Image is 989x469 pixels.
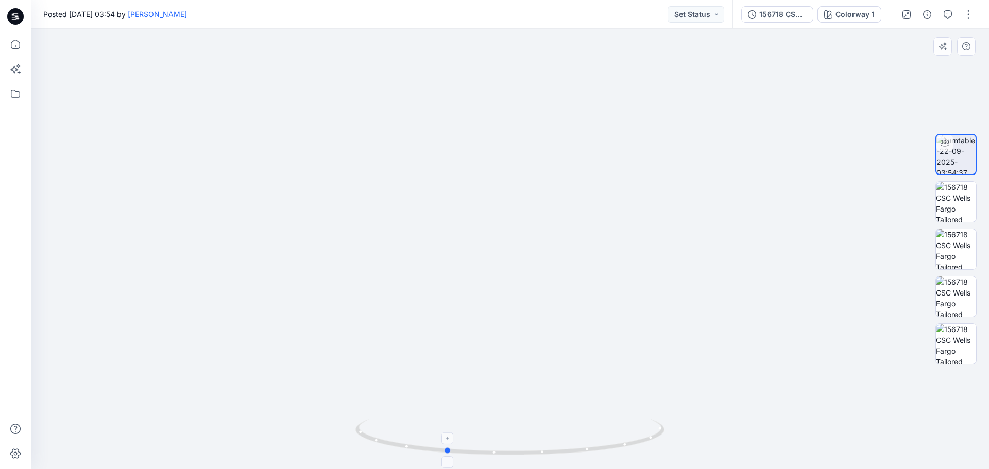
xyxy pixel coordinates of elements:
[936,182,976,222] img: 156718 CSC Wells Fargo Tailored Utility Jacket
[43,9,187,20] span: Posted [DATE] 03:54 by
[936,135,976,174] img: turntable-22-09-2025-03:54:37
[919,6,935,23] button: Details
[280,19,741,469] img: eyJhbGciOiJIUzI1NiIsImtpZCI6IjAiLCJzbHQiOiJzZXMiLCJ0eXAiOiJKV1QifQ.eyJkYXRhIjp7InR5cGUiOiJzdG9yYW...
[128,10,187,19] a: [PERSON_NAME]
[936,324,976,364] img: 156718 CSC Wells Fargo Tailored Utility Jacket_Transparent Map
[936,276,976,317] img: 156718 CSC Wells Fargo Tailored Utility Jacket-Tension Map
[936,229,976,269] img: 156718 CSC Wells Fargo Tailored Utility Jacket-Pressure Map
[817,6,881,23] button: Colorway 1
[759,9,807,20] div: 156718 CSC Wells Fargo Tailored Utility Jacket_DEVELOPMENT
[835,9,875,20] div: Colorway 1
[741,6,813,23] button: 156718 CSC [PERSON_NAME] Fargo Tailored Utility Jacket_DEVELOPMENT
